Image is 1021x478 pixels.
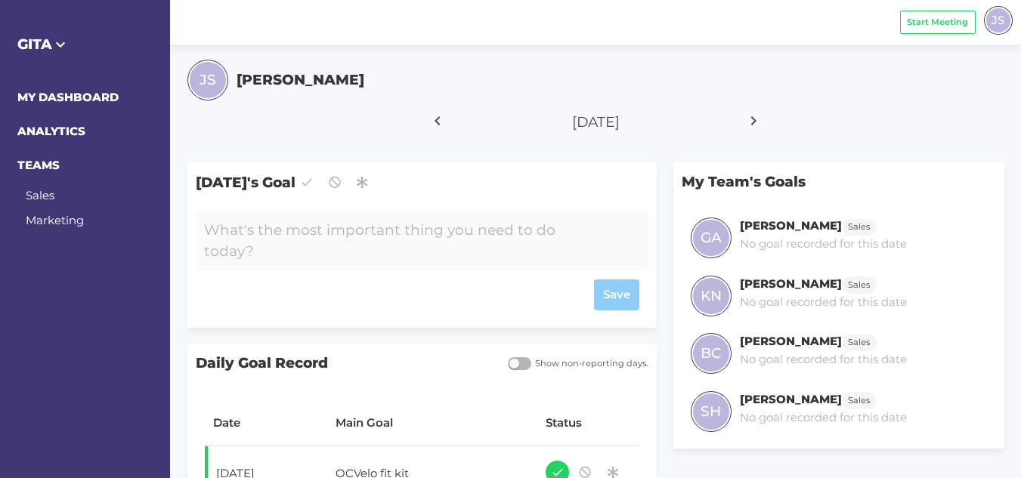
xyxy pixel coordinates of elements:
[740,236,907,253] p: No goal recorded for this date
[701,343,721,364] span: BC
[740,276,842,291] h6: [PERSON_NAME]
[992,11,1004,29] span: JS
[17,90,119,104] a: MY DASHBOARD
[842,334,877,348] a: Sales
[842,392,877,406] a: Sales
[984,6,1013,35] div: JS
[17,124,85,138] a: ANALYTICS
[848,279,870,291] span: Sales
[26,213,84,227] a: Marketing
[740,218,842,233] h6: [PERSON_NAME]
[900,11,976,34] button: Start Meeting
[740,409,907,427] p: No goal recorded for this date
[531,357,648,370] span: Show non-reporting days.
[187,162,657,202] span: [DATE]'s Goal
[740,334,842,348] h6: [PERSON_NAME]
[740,294,907,311] p: No goal recorded for this date
[701,227,722,248] span: GA
[187,344,500,383] span: Daily Goal Record
[848,336,870,349] span: Sales
[17,157,153,174] h6: TEAMS
[842,276,877,291] a: Sales
[546,415,630,432] div: Status
[701,401,721,422] span: SH
[848,394,870,407] span: Sales
[200,69,216,91] span: JS
[237,69,364,91] h5: [PERSON_NAME]
[26,188,54,202] a: Sales
[842,218,877,233] a: Sales
[603,286,630,304] span: Save
[740,351,907,369] p: No goal recorded for this date
[213,415,319,432] div: Date
[848,220,870,233] span: Sales
[673,162,1004,201] p: My Team's Goals
[701,285,722,307] span: KN
[740,392,842,406] h6: [PERSON_NAME]
[594,279,640,310] button: Save
[17,34,153,55] h5: GITA
[907,16,968,29] span: Start Meeting
[336,415,529,432] div: Main Goal
[572,113,620,131] span: [DATE]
